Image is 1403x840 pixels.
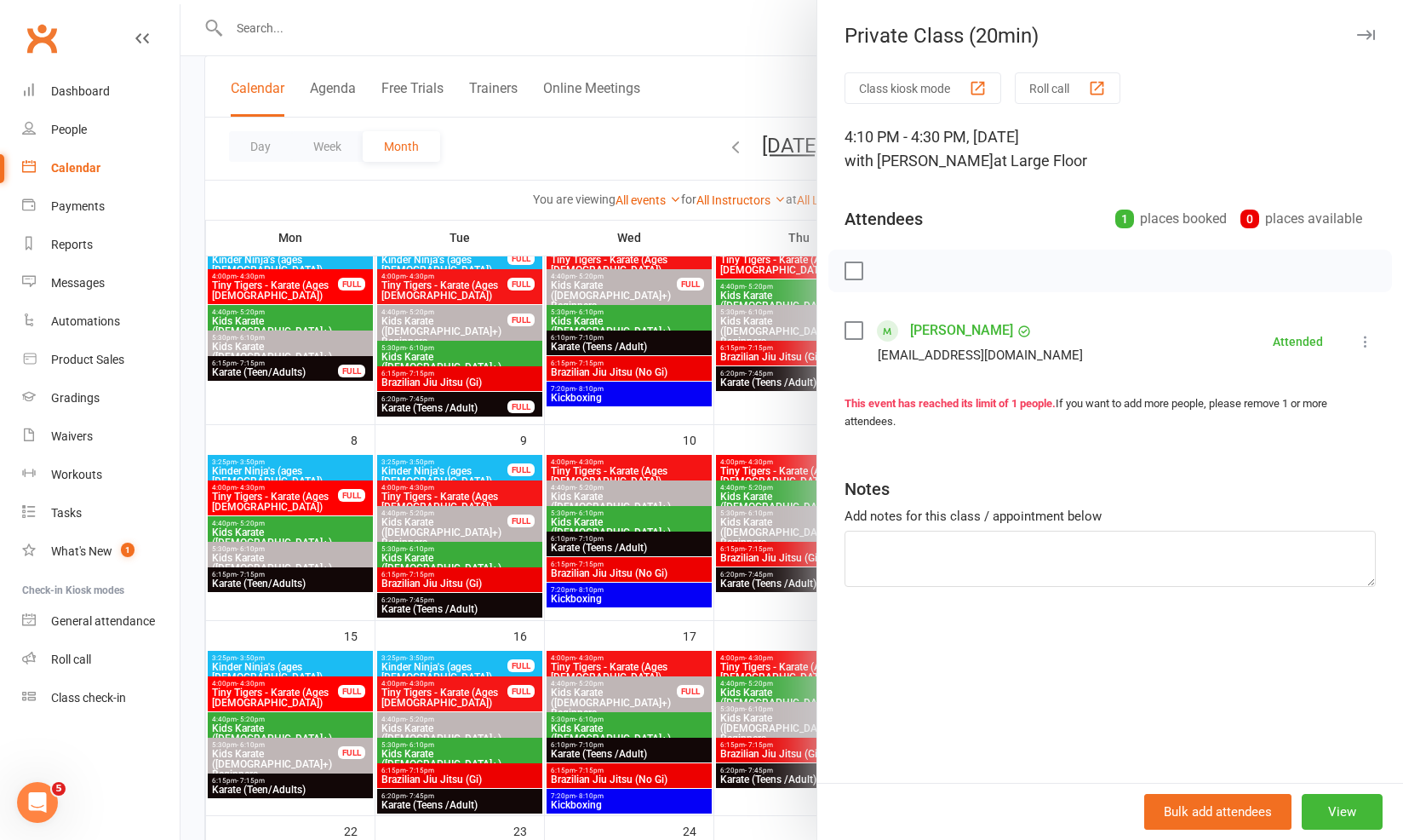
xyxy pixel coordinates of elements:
a: Gradings [22,379,180,417]
div: 4:10 PM - 4:30 PM, [DATE] [845,125,1376,173]
div: Notes [845,477,890,501]
a: Messages [22,264,180,302]
div: places available [1240,207,1362,231]
div: Payments [51,199,105,213]
div: Attended [1273,336,1323,348]
a: Clubworx [20,17,63,60]
div: Calendar [51,161,100,175]
a: Workouts [22,456,180,494]
button: Bulk add attendees [1144,794,1291,830]
a: Payments [22,187,180,226]
a: Roll call [22,641,180,679]
button: Class kiosk mode [845,72,1001,104]
div: Gradings [51,391,100,405]
div: Dashboard [51,84,110,98]
div: Add notes for this class / appointment below [845,506,1376,526]
div: General attendance [51,614,155,628]
strong: This event has reached its limit of 1 people. [845,397,1056,410]
div: Class check-in [51,691,126,705]
a: Reports [22,226,180,264]
a: General attendance kiosk mode [22,602,180,641]
a: [PERSON_NAME] [910,317,1013,344]
div: Workouts [51,468,102,481]
a: Product Sales [22,341,180,379]
div: People [51,123,87,136]
div: Roll call [51,653,91,666]
a: Automations [22,302,180,341]
div: places booked [1115,207,1227,231]
div: Private Class (20min) [817,24,1403,48]
div: Attendees [845,207,923,231]
span: with [PERSON_NAME] [845,152,994,170]
a: People [22,111,180,149]
span: at Large Floor [994,152,1087,170]
div: Messages [51,276,105,290]
div: Reports [51,238,93,251]
span: 1 [121,543,135,557]
a: Waivers [22,417,180,456]
div: 1 [1115,210,1134,228]
div: What's New [51,544,112,558]
div: [EMAIL_ADDRESS][DOMAIN_NAME] [878,344,1083,366]
div: Waivers [51,429,93,443]
a: Dashboard [22,72,180,111]
a: Calendar [22,149,180,187]
div: Automations [51,314,120,328]
a: Tasks [22,494,180,532]
a: Class kiosk mode [22,679,180,717]
a: What's New1 [22,532,180,571]
iframe: Intercom live chat [17,782,58,823]
span: 5 [52,782,66,796]
div: 0 [1240,210,1259,228]
div: Product Sales [51,353,124,366]
button: View [1302,794,1383,830]
div: If you want to add more people, please remove 1 or more attendees. [845,395,1376,431]
button: Roll call [1015,72,1120,104]
div: Tasks [51,506,82,520]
